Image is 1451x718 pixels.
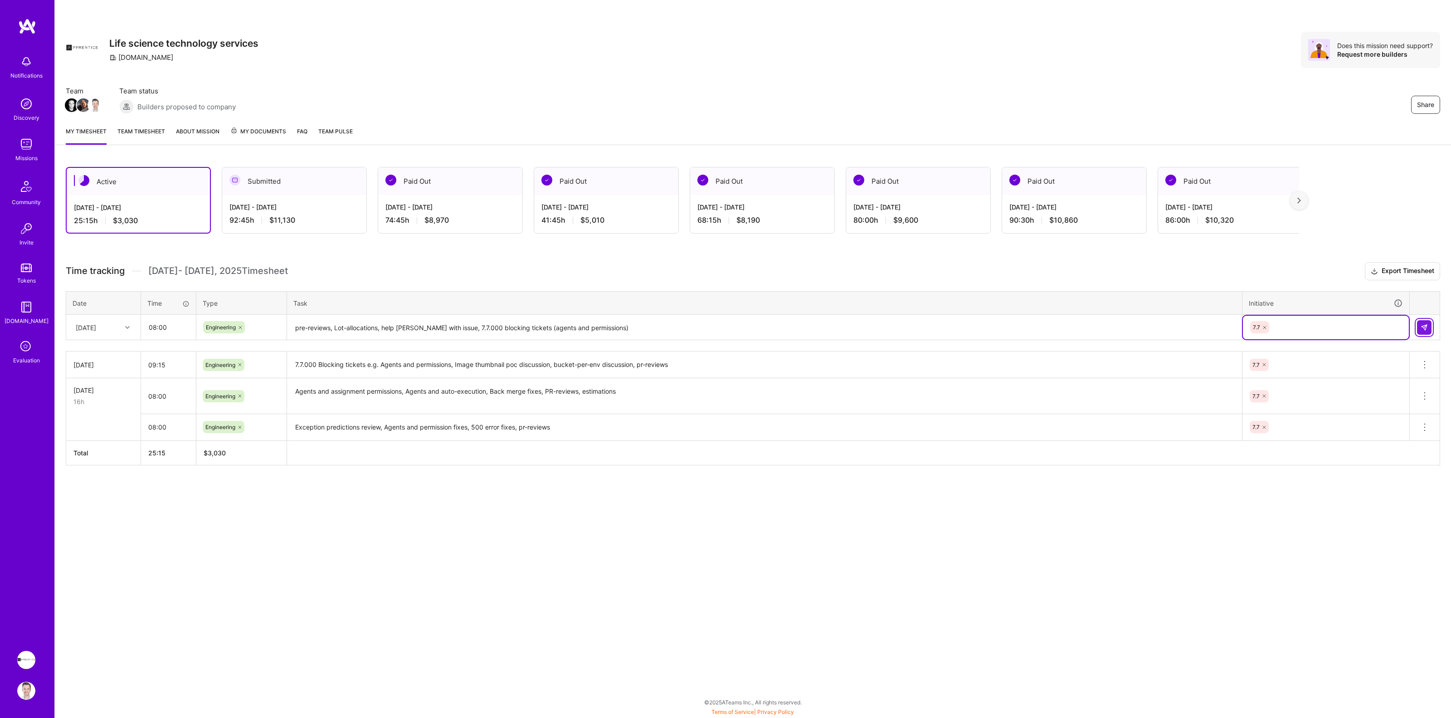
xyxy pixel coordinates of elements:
th: Total [66,440,141,465]
a: Apprentice: Life science technology services [15,651,38,669]
span: Team [66,86,101,96]
a: Terms of Service [711,708,754,715]
img: Team Member Avatar [88,98,102,112]
img: Community [15,176,37,197]
div: null [1417,320,1432,335]
div: [DATE] [73,360,133,370]
div: [DATE] - [DATE] [385,202,515,212]
div: Active [67,168,210,195]
div: [DOMAIN_NAME] [5,316,49,326]
span: Time tracking [66,265,125,277]
a: Team Member Avatar [66,98,78,113]
div: [DATE] - [DATE] [1165,202,1295,212]
img: guide book [17,298,35,316]
a: Team timesheet [117,127,165,145]
img: teamwork [17,135,35,153]
div: [DATE] [73,386,133,395]
button: Share [1411,96,1440,114]
img: Team Member Avatar [65,98,78,112]
img: User Avatar [17,682,35,700]
span: Engineering [205,393,235,400]
img: Active [78,175,89,186]
img: Invite [17,220,35,238]
span: $9,600 [893,215,918,225]
div: Discovery [14,113,39,122]
img: discovery [17,95,35,113]
div: Paid Out [534,167,678,195]
div: Initiative [1249,298,1403,308]
span: $10,860 [1049,215,1078,225]
i: icon Download [1371,267,1378,276]
div: Time [147,298,190,308]
span: Team Pulse [318,128,353,135]
h3: Life science technology services [109,38,258,49]
span: $5,010 [580,215,604,225]
span: 7.7 [1252,393,1260,400]
div: Paid Out [690,167,834,195]
div: © 2025 ATeams Inc., All rights reserved. [54,691,1451,713]
a: Privacy Policy [757,708,794,715]
div: [DOMAIN_NAME] [109,53,173,62]
div: Paid Out [378,167,522,195]
div: 68:15 h [697,215,827,225]
div: 86:00 h [1165,215,1295,225]
div: Does this mission need support? [1337,41,1433,50]
a: About Mission [176,127,219,145]
div: Request more builders [1337,50,1433,59]
span: $11,130 [269,215,295,225]
div: Paid Out [1158,167,1302,195]
span: [DATE] - [DATE] , 2025 Timesheet [148,265,288,277]
a: Team Pulse [318,127,353,145]
span: $8,970 [424,215,449,225]
i: icon SelectionTeam [18,338,35,356]
div: Paid Out [846,167,990,195]
th: Task [287,291,1242,315]
img: Paid Out [1165,175,1176,186]
a: User Avatar [15,682,38,700]
img: Paid Out [541,175,552,186]
input: HH:MM [141,415,196,439]
div: [DATE] - [DATE] [1009,202,1139,212]
img: right [1297,197,1301,204]
div: 25:15 h [74,216,203,225]
div: [DATE] - [DATE] [853,202,983,212]
textarea: Exception predictions review, Agents and permission fixes, 500 error fixes, pr-reviews [288,415,1241,440]
a: My timesheet [66,127,107,145]
textarea: pre-reviews, Lot-allocations, help [PERSON_NAME] with issue, 7.7.000 blocking tickets (agents and... [288,316,1241,340]
div: Notifications [10,71,43,80]
input: HH:MM [141,315,195,339]
div: [DATE] - [DATE] [229,202,359,212]
div: [DATE] [76,322,96,332]
img: Paid Out [385,175,396,186]
div: Paid Out [1002,167,1146,195]
span: Engineering [205,424,235,430]
a: My Documents [230,127,286,145]
div: Tokens [17,276,36,285]
div: 41:45 h [541,215,671,225]
span: $ 3,030 [204,449,226,457]
div: 74:45 h [385,215,515,225]
img: Paid Out [853,175,864,186]
span: $10,320 [1205,215,1234,225]
div: 80:00 h [853,215,983,225]
span: Builders proposed to company [137,102,236,112]
i: icon Chevron [125,325,130,330]
img: Team Member Avatar [77,98,90,112]
textarea: 7.7.000 Blocking tickets e.g. Agents and permissions, Image thumbnail poc discussion, bucket-per-... [288,352,1241,377]
a: Team Member Avatar [89,98,101,113]
a: FAQ [297,127,307,145]
img: Submit [1421,324,1428,331]
span: 7.7 [1252,361,1260,368]
span: Team status [119,86,236,96]
img: Paid Out [1009,175,1020,186]
span: Engineering [206,324,236,331]
img: tokens [21,264,32,272]
img: Submitted [229,175,240,186]
div: [DATE] - [DATE] [74,203,203,212]
div: 16h [73,397,133,406]
div: 92:45 h [229,215,359,225]
div: 90:30 h [1009,215,1139,225]
span: My Documents [230,127,286,137]
button: Export Timesheet [1365,262,1440,280]
div: [DATE] - [DATE] [541,202,671,212]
